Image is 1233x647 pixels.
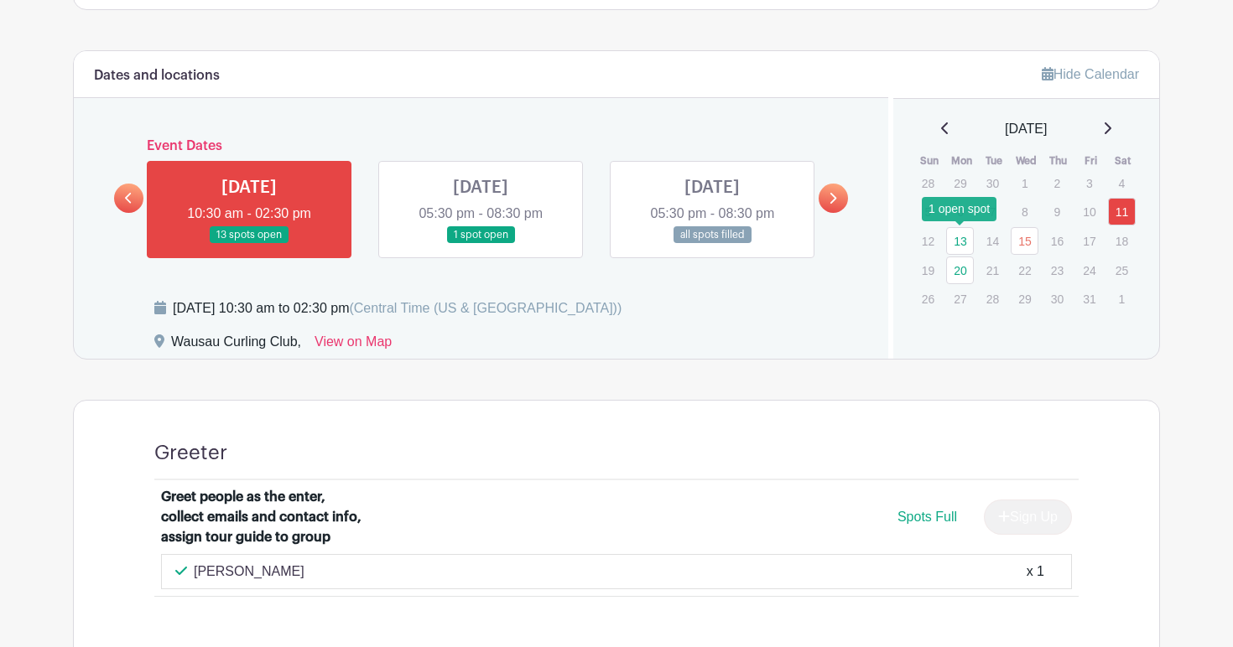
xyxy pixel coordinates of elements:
[1011,199,1038,225] p: 8
[945,153,978,169] th: Mon
[979,257,1007,283] p: 21
[171,332,301,359] div: Wausau Curling Club,
[979,286,1007,312] p: 28
[1011,257,1038,283] p: 22
[1043,286,1071,312] p: 30
[1005,119,1047,139] span: [DATE]
[914,286,942,312] p: 26
[1011,170,1038,196] p: 1
[154,441,227,465] h4: Greeter
[914,199,942,225] p: 5
[1010,153,1043,169] th: Wed
[94,68,220,84] h6: Dates and locations
[1075,199,1103,225] p: 10
[978,153,1011,169] th: Tue
[1075,170,1103,196] p: 3
[946,256,974,284] a: 20
[1108,170,1136,196] p: 4
[194,562,304,582] p: [PERSON_NAME]
[946,170,974,196] p: 29
[315,332,392,359] a: View on Map
[979,228,1007,254] p: 14
[1043,199,1071,225] p: 9
[914,170,942,196] p: 28
[1011,227,1038,255] a: 15
[1075,228,1103,254] p: 17
[1011,286,1038,312] p: 29
[1108,257,1136,283] p: 25
[349,301,622,315] span: (Central Time (US & [GEOGRAPHIC_DATA]))
[1042,67,1139,81] a: Hide Calendar
[1075,286,1103,312] p: 31
[1043,257,1071,283] p: 23
[143,138,819,154] h6: Event Dates
[1043,228,1071,254] p: 16
[173,298,622,318] div: [DATE] 10:30 am to 02:30 pm
[1108,286,1136,312] p: 1
[1043,153,1075,169] th: Thu
[1075,257,1103,283] p: 24
[1027,562,1044,582] div: x 1
[946,286,974,312] p: 27
[922,197,996,221] div: 1 open spot
[1074,153,1107,169] th: Fri
[1043,170,1071,196] p: 2
[1108,198,1136,225] a: 11
[979,170,1007,196] p: 30
[1108,228,1136,254] p: 18
[914,257,942,283] p: 19
[161,487,369,547] div: Greet people as the enter, collect emails and contact info, assign tour guide to group
[946,227,974,255] a: 13
[914,228,942,254] p: 12
[1107,153,1140,169] th: Sat
[897,510,957,524] span: Spots Full
[913,153,946,169] th: Sun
